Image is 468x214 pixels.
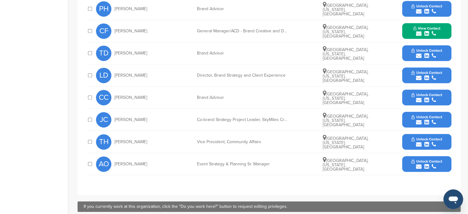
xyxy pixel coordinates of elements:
span: [GEOGRAPHIC_DATA], [US_STATE], [GEOGRAPHIC_DATA] [323,25,368,39]
span: LD [96,68,111,83]
span: [PERSON_NAME] [114,51,147,55]
div: Brand Advisor [197,7,289,11]
button: Unlock Contact [404,44,449,63]
span: CF [96,23,111,39]
div: Director, Brand Strategy and Client Experience [197,73,289,78]
button: Unlock Contact [404,88,449,107]
button: View Contact [406,22,448,40]
span: [GEOGRAPHIC_DATA], [US_STATE], [GEOGRAPHIC_DATA] [323,3,368,17]
div: General Manager/ACD - Brand Creative and Design at Delta Air Lines [197,29,289,33]
span: [PERSON_NAME] [114,118,147,122]
span: Unlock Contact [411,159,442,164]
span: AO [96,156,111,172]
span: CC [96,90,111,105]
button: Unlock Contact [404,66,449,85]
div: Vice President, Community Affairs [197,140,289,144]
span: [GEOGRAPHIC_DATA], [US_STATE], [GEOGRAPHIC_DATA] [323,69,368,83]
div: Brand Advisor [197,51,289,55]
span: [PERSON_NAME] [114,29,147,33]
span: TD [96,46,111,61]
span: Unlock Contact [411,137,442,141]
span: [PERSON_NAME] [114,7,147,11]
span: Unlock Contact [411,4,442,8]
span: Unlock Contact [411,48,442,53]
iframe: Button to launch messaging window [443,189,463,209]
span: View Contact [413,26,440,30]
div: Event Strategy & Planning Sr. Manager [197,162,289,166]
div: If you currently work at this organization, click the “Do you work here?” button to request editi... [84,204,454,209]
div: Co-brand Strategy Project Leader, SkyMiles Credit Card Insights & Analytics [197,118,289,122]
span: TH [96,134,111,150]
span: [GEOGRAPHIC_DATA], [US_STATE], [GEOGRAPHIC_DATA] [323,158,368,172]
button: Unlock Contact [404,133,449,151]
span: JC [96,112,111,127]
button: Unlock Contact [404,111,449,129]
span: [GEOGRAPHIC_DATA], [US_STATE], [GEOGRAPHIC_DATA] [323,47,368,61]
span: [GEOGRAPHIC_DATA], [US_STATE], [GEOGRAPHIC_DATA] [323,91,368,105]
span: Unlock Contact [411,93,442,97]
span: [PERSON_NAME] [114,95,147,100]
span: [PERSON_NAME] [114,73,147,78]
span: PH [96,1,111,17]
span: [GEOGRAPHIC_DATA], [US_STATE], [GEOGRAPHIC_DATA] [323,136,368,150]
span: Unlock Contact [411,71,442,75]
button: Unlock Contact [404,155,449,173]
div: Brand Advisor [197,95,289,100]
span: Unlock Contact [411,115,442,119]
span: [PERSON_NAME] [114,140,147,144]
span: [GEOGRAPHIC_DATA], [US_STATE], [GEOGRAPHIC_DATA] [323,114,368,127]
span: [PERSON_NAME] [114,162,147,166]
